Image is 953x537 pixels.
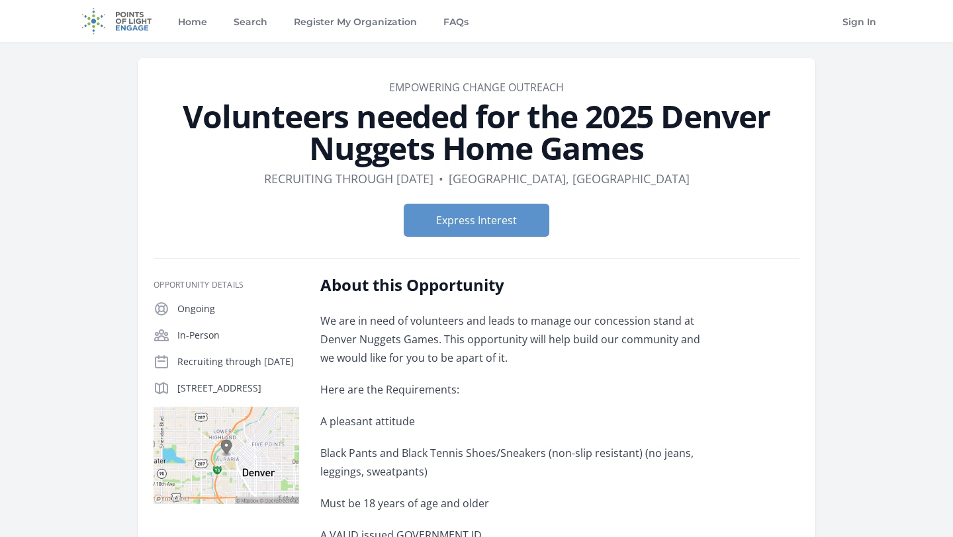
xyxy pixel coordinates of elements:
[389,80,564,95] a: Empowering Change Outreach
[320,274,707,296] h2: About this Opportunity
[449,169,690,188] dd: [GEOGRAPHIC_DATA], [GEOGRAPHIC_DATA]
[154,101,799,164] h1: Volunteers needed for the 2025 Denver Nuggets Home Games
[404,204,549,237] button: Express Interest
[320,412,707,431] p: A pleasant attitude
[320,444,707,481] p: Black Pants and Black Tennis Shoes/Sneakers (non-slip resistant) (no jeans, leggings, sweatpants)
[177,355,299,368] p: Recruiting through [DATE]
[154,407,299,504] img: Map
[154,280,299,290] h3: Opportunity Details
[177,302,299,315] p: Ongoing
[320,380,707,399] p: Here are the Requirements:
[177,382,299,395] p: [STREET_ADDRESS]
[320,311,707,367] p: We are in need of volunteers and leads to manage our concession stand at Denver Nuggets Games. Th...
[264,169,433,188] dd: Recruiting through [DATE]
[439,169,443,188] div: •
[320,494,707,513] p: Must be 18 years of age and older
[177,329,299,342] p: In-Person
